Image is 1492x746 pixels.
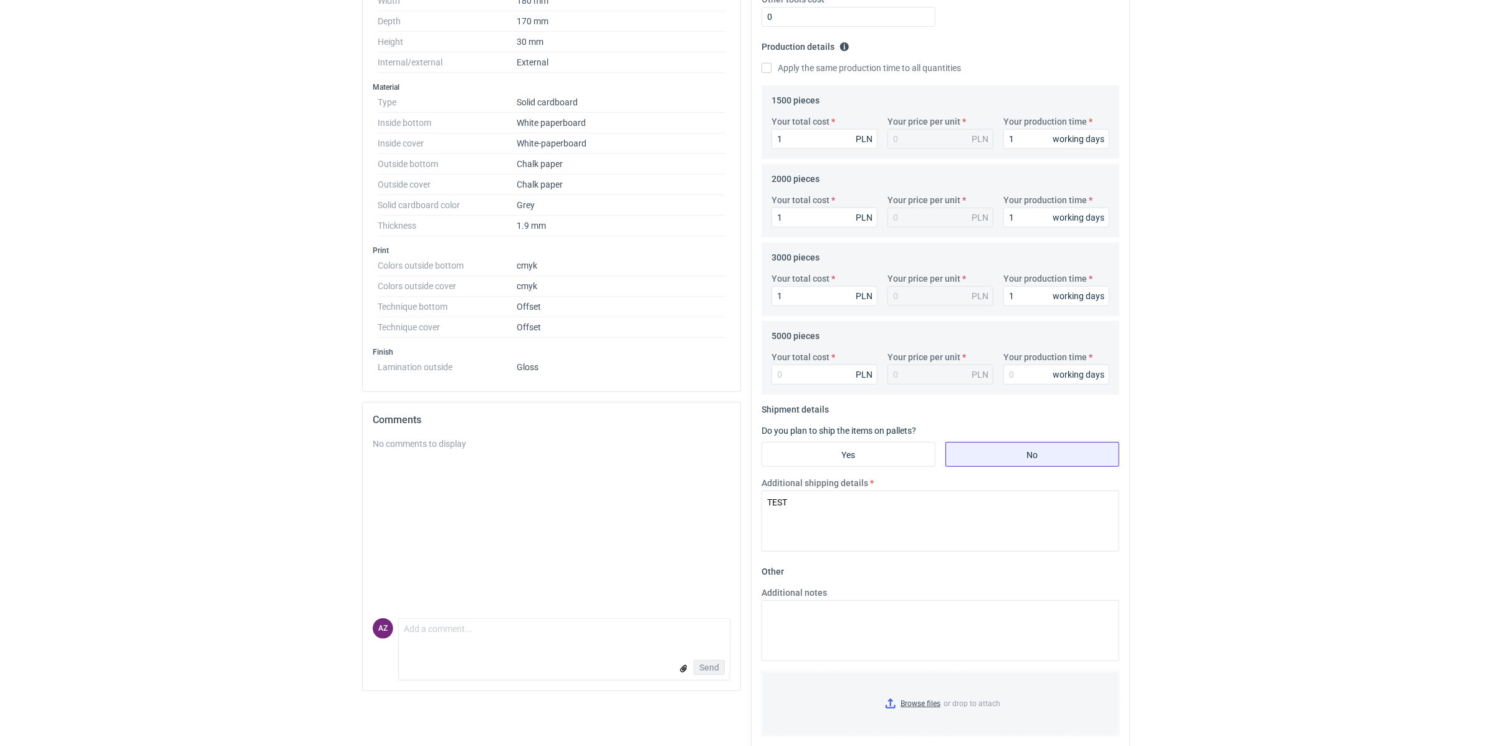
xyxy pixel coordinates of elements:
label: Your production time [1003,272,1087,285]
input: 0 [1003,365,1109,385]
button: Send [694,660,725,675]
label: Yes [762,442,935,467]
input: 0 [772,365,878,385]
h2: Comments [373,413,730,428]
dt: Lamination outside [378,357,517,372]
dd: External [517,52,725,73]
label: Your price per unit [887,115,960,128]
h3: Material [373,82,730,92]
h3: Print [373,246,730,256]
legend: 3000 pieces [772,247,820,262]
dd: 1.9 mm [517,216,725,236]
dt: Solid cardboard color [378,195,517,216]
label: Your total cost [772,272,830,285]
label: Do you plan to ship the items on pallets? [762,426,916,436]
div: PLN [972,290,988,302]
dt: Height [378,32,517,52]
div: Arkadiusz Zielińska [373,618,393,639]
input: 0 [1003,208,1109,227]
dd: Chalk paper [517,154,725,175]
dt: Colors outside bottom [378,256,517,276]
dd: 170 mm [517,11,725,32]
dd: Solid cardboard [517,92,725,113]
label: Your price per unit [887,272,960,285]
legend: 5000 pieces [772,326,820,341]
div: PLN [856,133,873,145]
dt: Technique bottom [378,297,517,317]
dd: Gloss [517,357,725,372]
label: Apply the same production time to all quantities [762,62,961,74]
div: working days [1053,133,1104,145]
input: 0 [772,286,878,306]
div: PLN [972,211,988,224]
label: Your price per unit [887,351,960,363]
dd: Grey [517,195,725,216]
dd: cmyk [517,276,725,297]
label: Your production time [1003,115,1087,128]
div: No comments to display [373,438,730,450]
div: working days [1053,211,1104,224]
label: Additional notes [762,586,827,599]
input: 0 [772,129,878,149]
dd: Chalk paper [517,175,725,195]
legend: 2000 pieces [772,169,820,184]
div: working days [1053,368,1104,381]
dd: Offset [517,297,725,317]
input: 0 [1003,129,1109,149]
dd: cmyk [517,256,725,276]
dt: Inside cover [378,133,517,154]
dt: Depth [378,11,517,32]
dt: Outside cover [378,175,517,195]
dt: Outside bottom [378,154,517,175]
legend: Shipment details [762,399,829,414]
label: Your total cost [772,194,830,206]
div: PLN [972,368,988,381]
dt: Type [378,92,517,113]
label: Your total cost [772,351,830,363]
div: PLN [856,368,873,381]
input: 0 [762,7,935,27]
textarea: TEST [762,490,1119,552]
dd: White-paperboard [517,133,725,154]
dd: White paperboard [517,113,725,133]
legend: Other [762,562,784,576]
label: or drop to attach [762,672,1119,735]
h3: Finish [373,347,730,357]
div: PLN [856,211,873,224]
dt: Colors outside cover [378,276,517,297]
label: Additional shipping details [762,477,868,489]
figcaption: AZ [373,618,393,639]
dt: Inside bottom [378,113,517,133]
label: Your price per unit [887,194,960,206]
label: Your total cost [772,115,830,128]
legend: Production details [762,37,849,52]
dt: Technique cover [378,317,517,338]
dd: Offset [517,317,725,338]
dt: Thickness [378,216,517,236]
dd: 30 mm [517,32,725,52]
legend: 1500 pieces [772,90,820,105]
input: 0 [772,208,878,227]
span: Send [699,663,719,672]
label: Your production time [1003,351,1087,363]
div: PLN [856,290,873,302]
label: Your production time [1003,194,1087,206]
label: No [945,442,1119,467]
div: PLN [972,133,988,145]
div: working days [1053,290,1104,302]
input: 0 [1003,286,1109,306]
dt: Internal/external [378,52,517,73]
